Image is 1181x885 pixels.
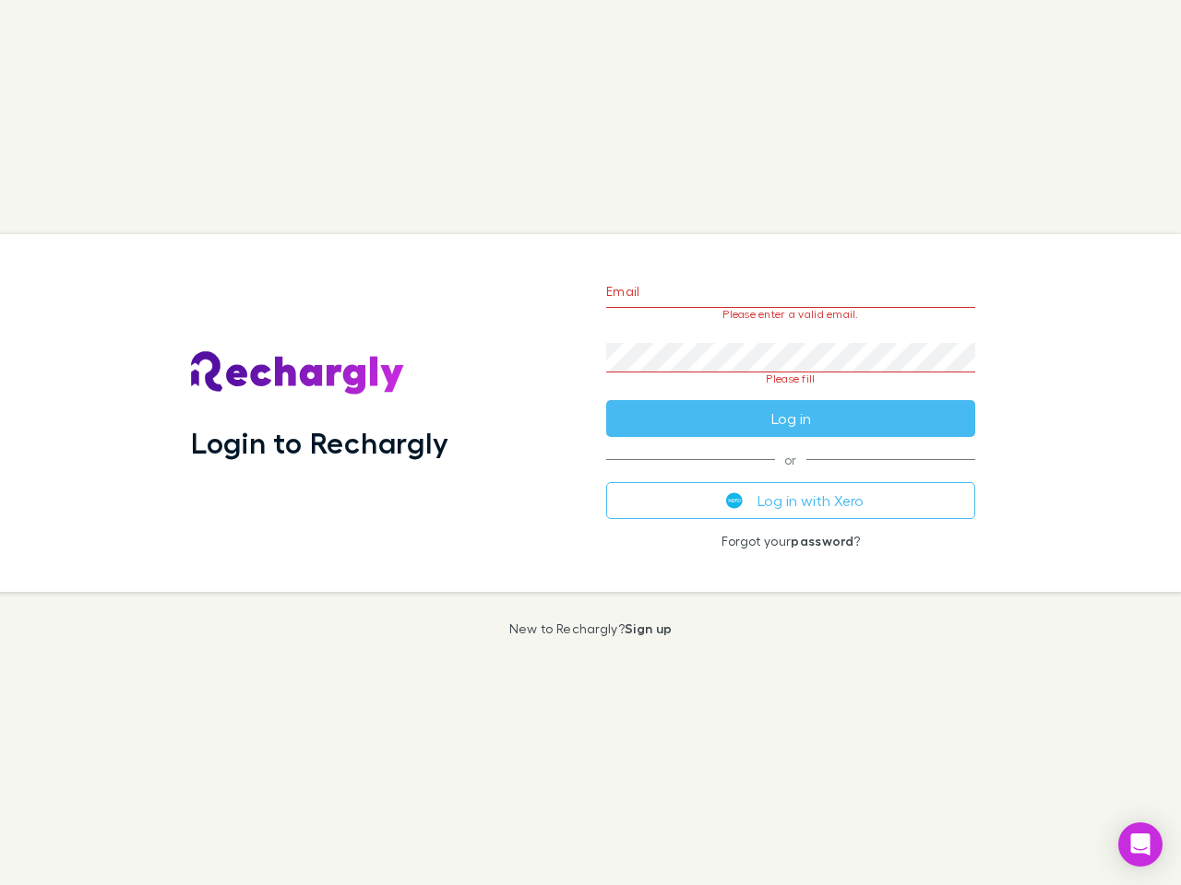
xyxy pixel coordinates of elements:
a: Sign up [625,620,672,636]
a: password [791,533,853,549]
button: Log in [606,400,975,437]
p: New to Rechargly? [509,621,673,636]
button: Log in with Xero [606,482,975,519]
p: Please enter a valid email. [606,308,975,321]
span: or [606,459,975,460]
img: Xero's logo [726,492,743,509]
div: Open Intercom Messenger [1118,822,1163,867]
p: Please fill [606,372,975,385]
h1: Login to Rechargly [191,425,448,460]
img: Rechargly's Logo [191,351,405,395]
p: Forgot your ? [606,534,975,549]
